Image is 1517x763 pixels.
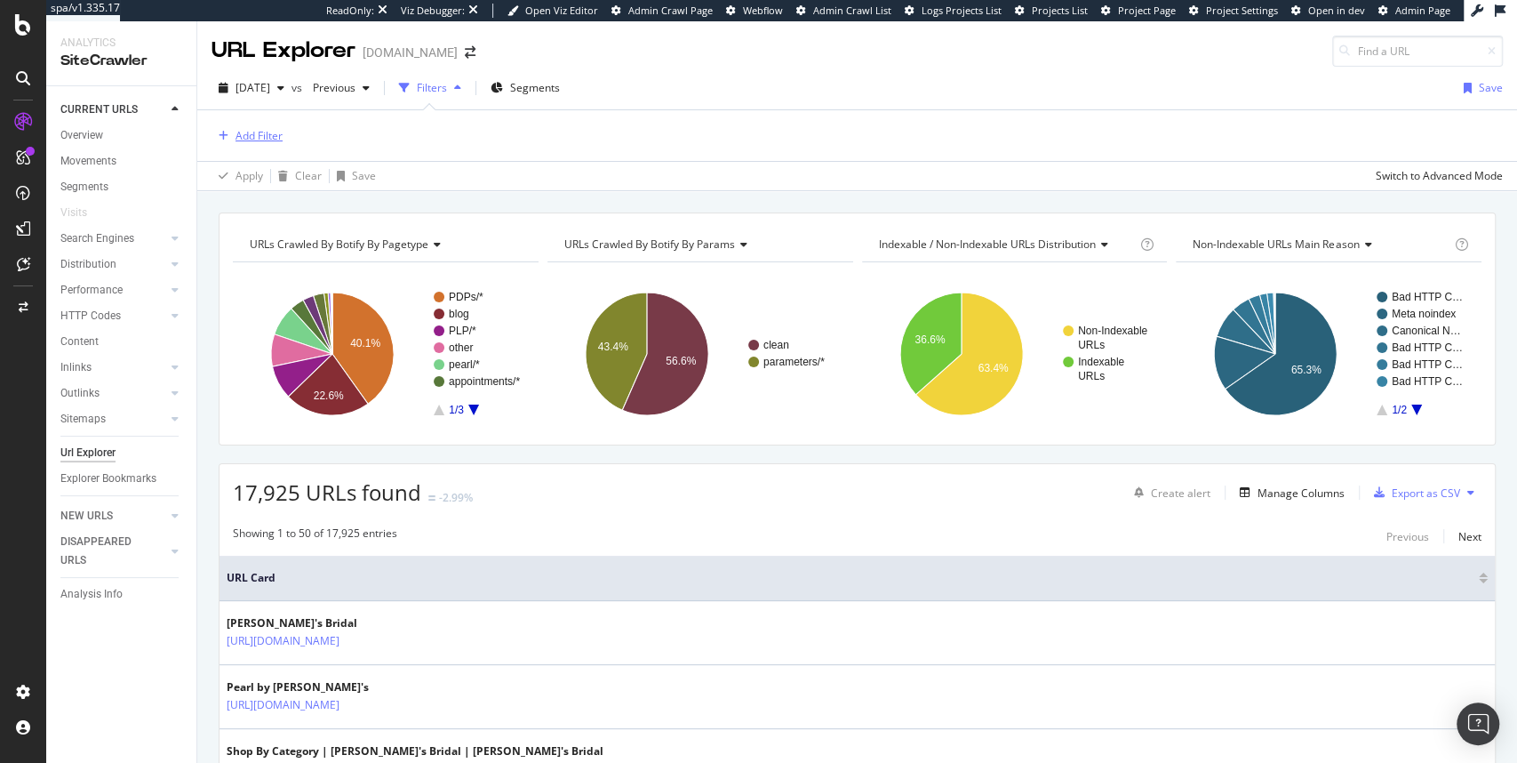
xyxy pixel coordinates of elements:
div: ReadOnly: [326,4,374,18]
span: Project Settings [1206,4,1278,17]
a: CURRENT URLS [60,100,166,119]
button: Switch to Advanced Mode [1369,162,1503,190]
a: Projects List [1015,4,1088,18]
text: 63.4% [978,362,1008,374]
text: appointments/* [449,375,520,388]
div: Analytics [60,36,182,51]
button: Previous [306,74,377,102]
div: Switch to Advanced Mode [1376,168,1503,183]
text: Canonical N… [1392,325,1460,337]
div: Content [60,333,99,351]
a: Performance [60,281,166,300]
span: 2025 Aug. 6th [236,80,270,95]
div: Visits [60,204,87,222]
div: Explorer Bookmarks [60,470,156,488]
div: Search Engines [60,229,134,248]
div: [PERSON_NAME]'s Bridal [227,615,417,631]
div: Performance [60,281,123,300]
text: pearl/* [449,358,480,371]
a: Outlinks [60,384,166,403]
text: Bad HTTP C… [1392,358,1463,371]
div: Outlinks [60,384,100,403]
h4: Indexable / Non-Indexable URLs Distribution [875,230,1138,259]
button: Add Filter [212,125,283,147]
span: Admin Page [1395,4,1450,17]
div: CURRENT URLS [60,100,138,119]
div: Showing 1 to 50 of 17,925 entries [233,526,397,547]
div: Previous [1386,529,1429,544]
div: Save [352,168,376,183]
div: URL Explorer [212,36,355,66]
span: Project Page [1118,4,1176,17]
a: Logs Projects List [905,4,1002,18]
a: NEW URLS [60,507,166,526]
a: [URL][DOMAIN_NAME] [227,632,339,650]
a: Sitemaps [60,410,166,429]
span: Projects List [1032,4,1088,17]
button: Manage Columns [1233,482,1345,503]
text: 22.6% [314,390,344,402]
div: Distribution [60,255,116,274]
span: vs [291,80,306,95]
svg: A chart. [1176,277,1479,431]
span: Webflow [743,4,783,17]
div: Save [1479,80,1503,95]
div: DISAPPEARED URLS [60,533,150,570]
svg: A chart. [233,277,536,431]
svg: A chart. [862,277,1165,431]
div: Sitemaps [60,410,106,429]
div: Open Intercom Messenger [1457,703,1499,745]
a: Explorer Bookmarks [60,470,184,488]
a: Open Viz Editor [507,4,598,18]
a: Url Explorer [60,444,184,462]
a: Overview [60,126,184,145]
a: Project Page [1101,4,1176,18]
text: Bad HTTP C… [1392,375,1463,388]
h4: Non-Indexable URLs Main Reason [1189,230,1451,259]
img: Equal [428,495,435,501]
div: Analysis Info [60,585,123,604]
a: Admin Crawl Page [611,4,713,18]
span: Open in dev [1308,4,1365,17]
text: 56.6% [666,355,696,367]
h4: URLs Crawled By Botify By pagetype [246,230,523,259]
text: 65.3% [1291,364,1321,376]
div: NEW URLS [60,507,113,526]
div: Pearl by [PERSON_NAME]'s [227,679,417,695]
button: Segments [483,74,567,102]
div: Viz Debugger: [401,4,465,18]
span: Previous [306,80,355,95]
a: Segments [60,178,184,197]
span: Admin Crawl Page [628,4,713,17]
button: [DATE] [212,74,291,102]
svg: A chart. [547,277,850,431]
text: Indexable [1078,356,1124,368]
a: Analysis Info [60,585,184,604]
span: URLs Crawled By Botify By pagetype [250,237,428,252]
span: Logs Projects List [922,4,1002,17]
div: Filters [417,80,447,95]
a: Content [60,333,184,351]
a: Search Engines [60,229,166,248]
text: URLs [1078,370,1105,382]
text: 43.4% [598,341,628,353]
a: DISAPPEARED URLS [60,533,166,570]
a: Movements [60,152,184,171]
a: Admin Crawl List [796,4,891,18]
div: Movements [60,152,116,171]
button: Apply [212,162,263,190]
div: Add Filter [236,128,283,143]
input: Find a URL [1332,36,1503,67]
div: Inlinks [60,358,92,377]
button: Filters [392,74,468,102]
span: 17,925 URLs found [233,478,421,507]
div: Overview [60,126,103,145]
div: Apply [236,168,263,183]
text: Bad HTTP C… [1392,341,1463,354]
div: Manage Columns [1258,486,1345,501]
button: Save [1457,74,1503,102]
